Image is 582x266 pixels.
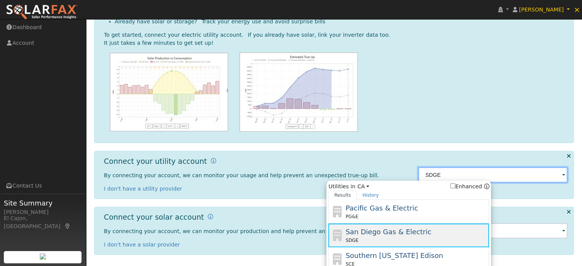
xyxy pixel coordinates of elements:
a: Enhanced Providers [484,183,489,189]
input: Enhanced [450,183,455,188]
div: It just takes a few minutes to get set up! [104,39,568,47]
span: Site Summary [4,198,82,208]
span: Pacific Gas & Electric [346,204,418,212]
input: Select an Inverter [418,223,567,238]
a: Map [64,223,71,229]
span: By connecting your account, we can monitor your production and help prevent an unexpected true-up... [104,228,392,234]
h1: Connect your solar account [104,213,204,222]
a: I don't have a solar provider [104,242,180,248]
label: Enhanced [450,183,482,191]
span: Southern [US_STATE] Edison [346,251,443,259]
div: El Cajon, [GEOGRAPHIC_DATA] [4,214,82,230]
a: History [357,191,385,200]
span: San Diego Gas & Electric [346,228,431,236]
span: Show enhanced providers [450,183,489,191]
li: Already have solar or storage? Track your energy use and avoid surprise bills [115,18,568,26]
a: Results [328,191,357,200]
h1: Connect your utility account [104,157,207,166]
a: CA [357,183,369,191]
span: PG&E [346,213,358,220]
input: Select a Utility [418,167,567,183]
span: Utilities in [328,183,489,191]
span: By connecting your account, we can monitor your usage and help prevent an unexpected true-up bill. [104,172,379,178]
span: SDGE [346,237,359,244]
img: SolarFax [6,4,78,20]
img: retrieve [40,253,46,259]
span: × [574,5,580,14]
div: [PERSON_NAME] [4,208,82,216]
span: [PERSON_NAME] [519,7,564,13]
a: I don't have a utility provider [104,186,182,192]
div: To get started, connect your electric utility account. If you already have solar, link your inver... [104,31,568,39]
